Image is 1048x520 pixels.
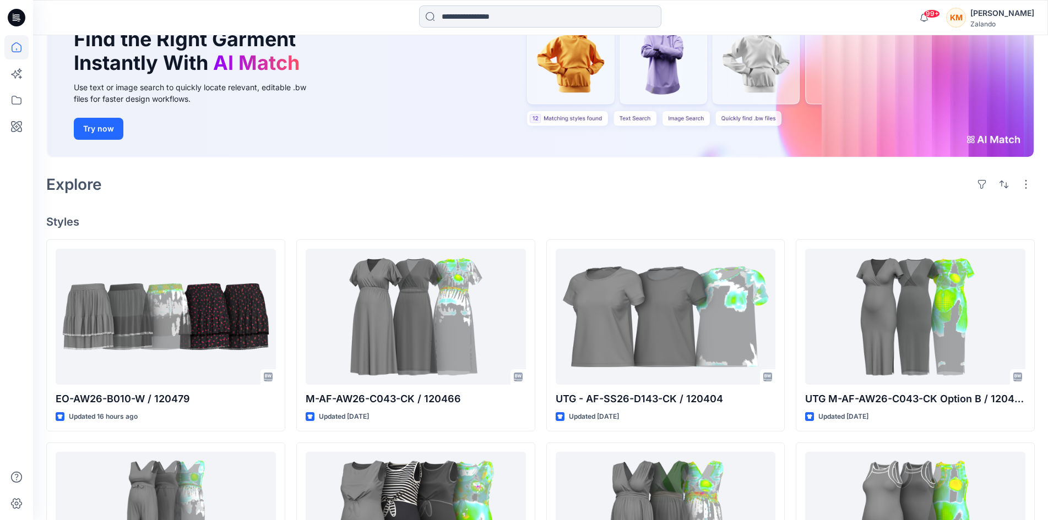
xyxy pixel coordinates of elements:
[805,249,1025,384] a: UTG M-AF-AW26-C043-CK Option B / 120461
[970,20,1034,28] div: Zalando
[569,411,619,423] p: Updated [DATE]
[213,51,300,75] span: AI Match
[924,9,940,18] span: 99+
[74,81,322,105] div: Use text or image search to quickly locate relevant, editable .bw files for faster design workflows.
[74,118,123,140] button: Try now
[306,249,526,384] a: M-AF-AW26-C043-CK / 120466
[69,411,138,423] p: Updated 16 hours ago
[56,249,276,384] a: EO-AW26-B010-W / 120479
[970,7,1034,20] div: [PERSON_NAME]
[805,391,1025,407] p: UTG M-AF-AW26-C043-CK Option B / 120461
[74,28,305,75] h1: Find the Right Garment Instantly With
[818,411,868,423] p: Updated [DATE]
[319,411,369,423] p: Updated [DATE]
[946,8,966,28] div: KM
[556,249,776,384] a: UTG - AF-SS26-D143-CK / 120404
[306,391,526,407] p: M-AF-AW26-C043-CK / 120466
[556,391,776,407] p: UTG - AF-SS26-D143-CK / 120404
[56,391,276,407] p: EO-AW26-B010-W / 120479
[46,176,102,193] h2: Explore
[46,215,1035,228] h4: Styles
